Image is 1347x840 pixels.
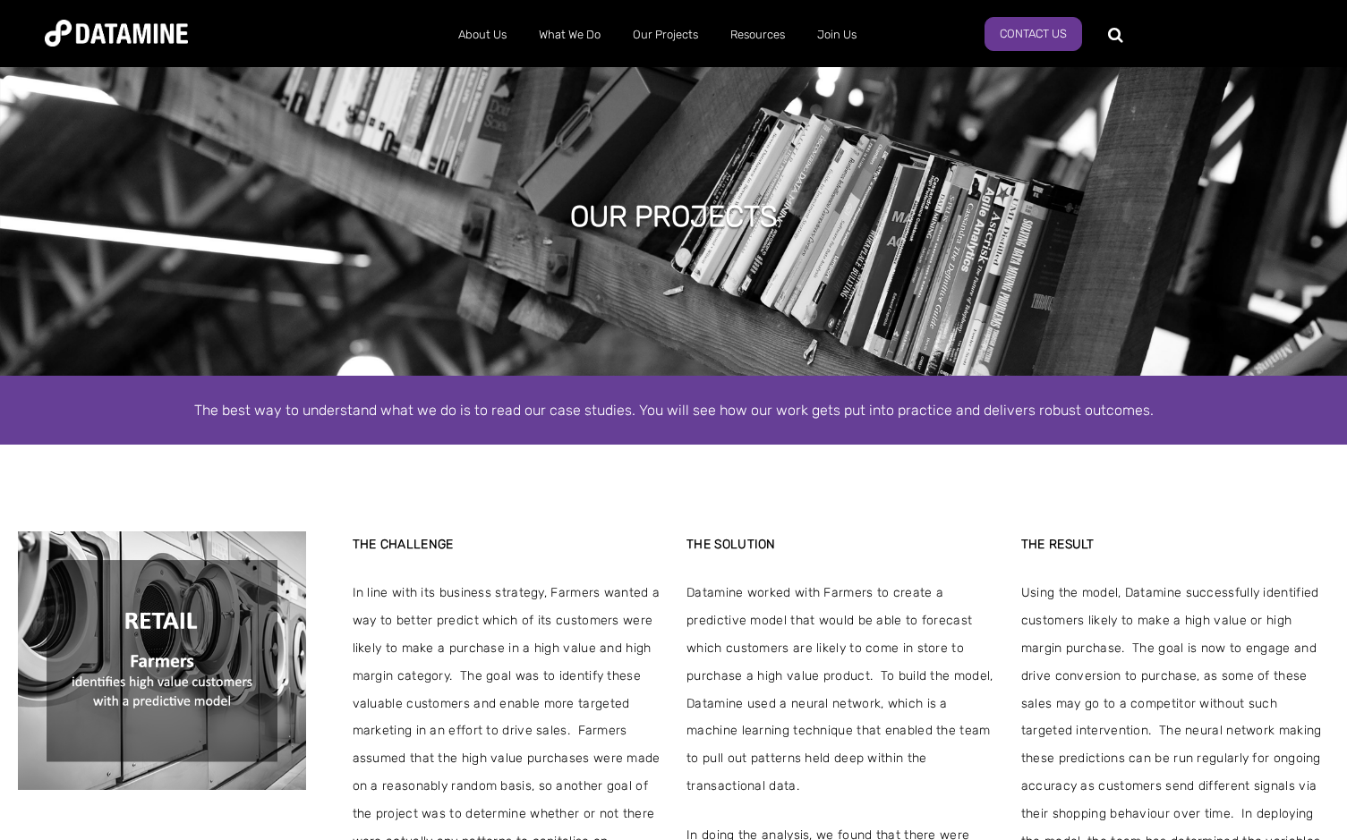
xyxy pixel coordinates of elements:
a: Our Projects [617,12,714,58]
strong: THE CHALLENGE [353,537,454,552]
a: About Us [442,12,523,58]
strong: THE SOLUTION [686,537,776,552]
a: Join Us [801,12,873,58]
a: What We Do [523,12,617,58]
strong: THE RESULT [1021,537,1095,552]
img: Farmers%20Case%20Study%20Image-1.png [18,531,306,790]
img: Datamine [45,20,188,47]
span: Datamine worked with Farmers to create a predictive model that would be able to forecast which cu... [686,580,994,800]
a: Contact Us [985,17,1082,51]
h1: Our projects [570,197,778,236]
div: The best way to understand what we do is to read our case studies. You will see how our work gets... [164,398,1184,422]
a: Resources [714,12,801,58]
